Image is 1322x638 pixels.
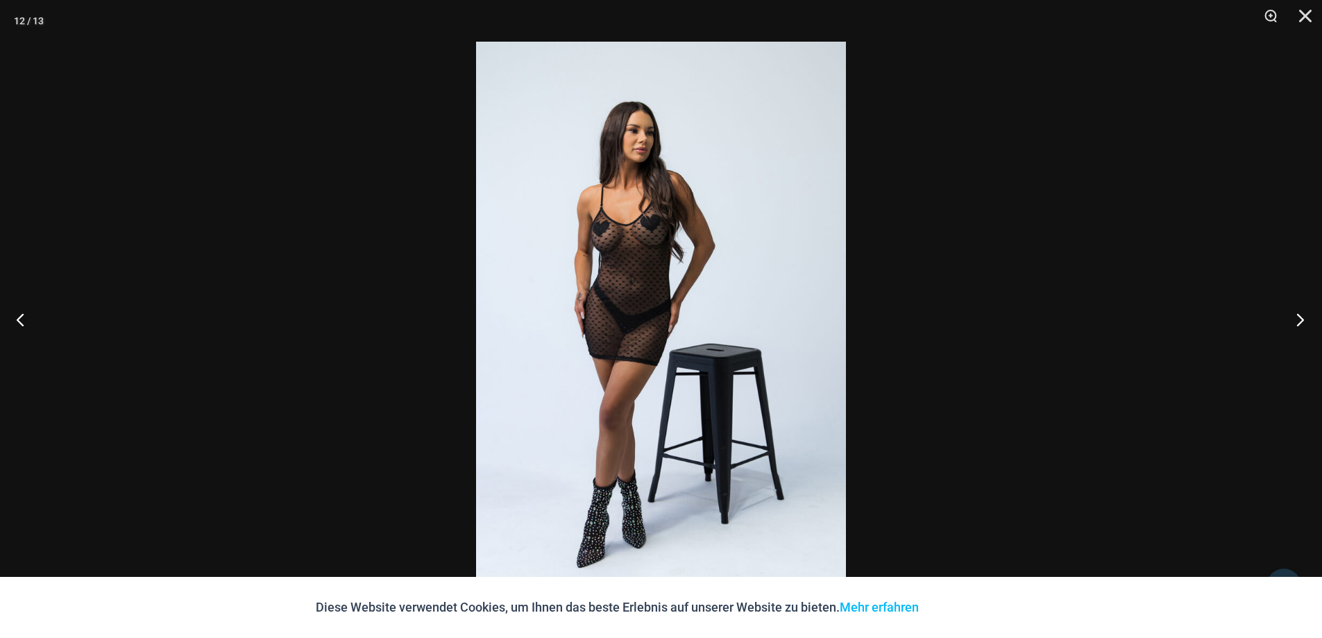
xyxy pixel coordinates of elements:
[14,15,44,26] font: 12 / 13
[476,42,846,596] img: Delta Black Hearts 5612 Kleid 01
[946,603,990,612] font: Akzeptieren
[929,591,1006,624] button: Akzeptieren
[1270,285,1322,354] button: Nächste
[840,600,919,614] a: Mehr erfahren
[316,600,840,614] font: Diese Website verwendet Cookies, um Ihnen das beste Erlebnis auf unserer Website zu bieten.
